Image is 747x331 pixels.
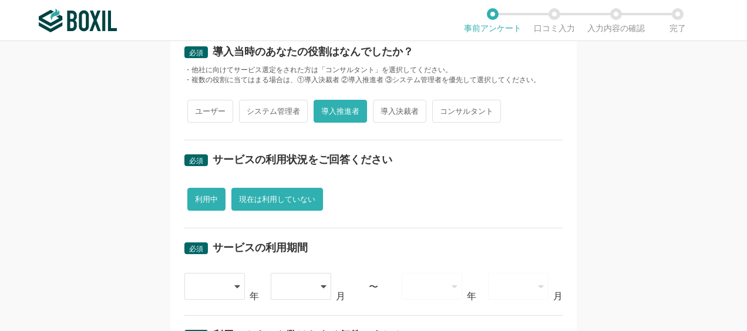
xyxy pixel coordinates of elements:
[187,100,233,123] span: ユーザー
[553,292,563,301] div: 月
[213,242,308,253] div: サービスの利用期間
[184,75,563,85] div: ・複数の役割に当てはまる場合は、①導入決裁者 ②導入推進者 ③システム管理者を優先して選択してください。
[184,65,563,75] div: ・他社に向けてサービス選定をされた方は「コンサルタント」を選択してください。
[189,245,203,253] span: 必須
[213,46,413,57] div: 導入当時のあなたの役割はなんでしたか？
[373,100,426,123] span: 導入決裁者
[432,100,501,123] span: コンサルタント
[523,8,585,33] li: 口コミ入力
[369,282,378,292] div: 〜
[314,100,367,123] span: 導入推進者
[647,8,708,33] li: 完了
[250,292,259,301] div: 年
[213,154,392,165] div: サービスの利用状況をご回答ください
[39,9,117,32] img: ボクシルSaaS_ロゴ
[462,8,523,33] li: 事前アンケート
[189,49,203,57] span: 必須
[187,188,226,211] span: 利用中
[336,292,345,301] div: 月
[585,8,647,33] li: 入力内容の確認
[189,157,203,165] span: 必須
[239,100,308,123] span: システム管理者
[231,188,323,211] span: 現在は利用していない
[467,292,476,301] div: 年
